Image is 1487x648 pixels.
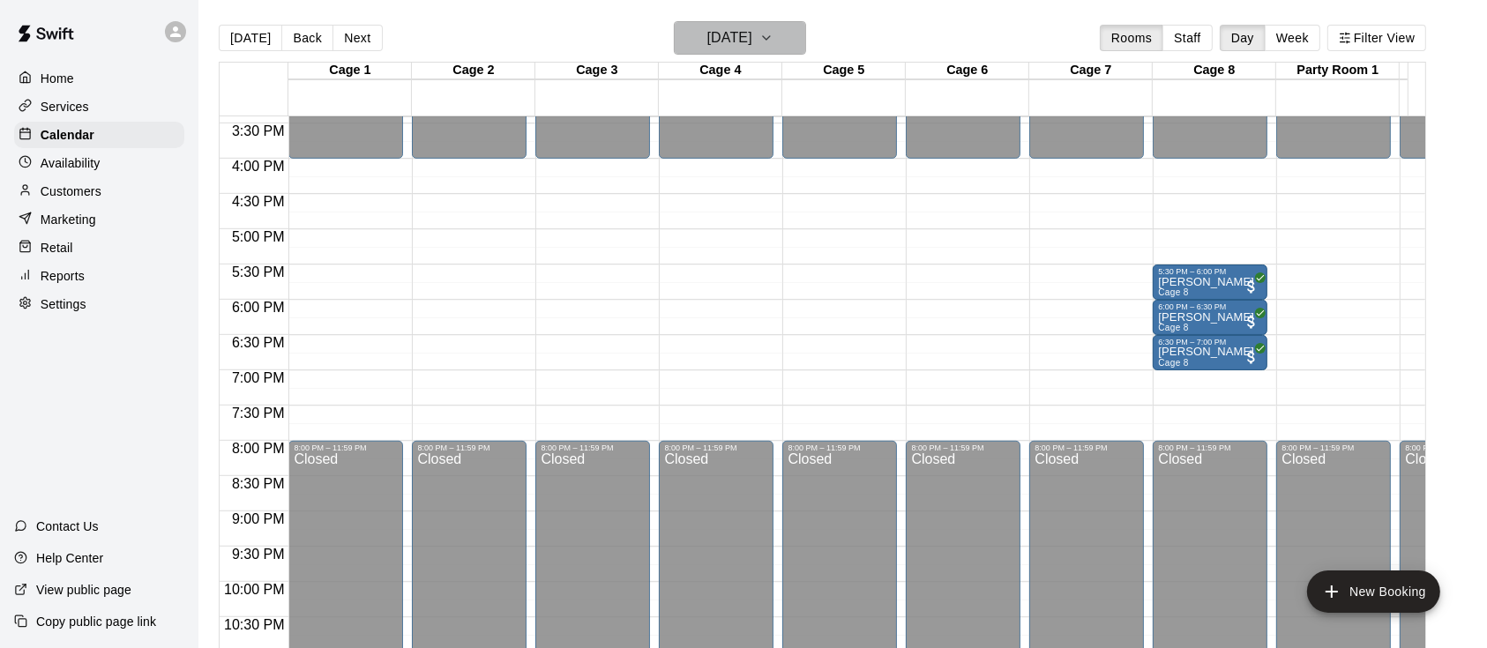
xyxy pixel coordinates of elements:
p: Services [41,98,89,115]
p: Home [41,70,74,87]
div: Cage 2 [412,63,535,79]
button: add [1307,570,1440,613]
span: 5:00 PM [228,229,289,244]
div: 8:00 PM – 11:59 PM [1158,443,1262,452]
span: 10:30 PM [220,617,288,632]
div: Cage 8 [1153,63,1276,79]
div: Cage 5 [782,63,906,79]
button: Day [1220,25,1266,51]
div: 8:00 PM – 11:59 PM [664,443,768,452]
span: 5:30 PM [228,264,289,279]
div: Party Room 1 [1276,63,1400,79]
a: Home [14,65,184,92]
span: 9:00 PM [228,511,289,526]
span: All customers have paid [1243,348,1260,366]
div: 8:00 PM – 11:59 PM [1035,443,1139,452]
div: Cage 7 [1029,63,1153,79]
h6: [DATE] [707,26,752,50]
span: 3:30 PM [228,123,289,138]
p: Reports [41,267,85,285]
span: 9:30 PM [228,547,289,562]
p: View public page [36,581,131,599]
span: Cage 8 [1158,358,1188,368]
p: Marketing [41,211,96,228]
div: 6:00 PM – 6:30 PM: Kyle Dreger [1153,300,1267,335]
button: Back [281,25,333,51]
a: Availability [14,150,184,176]
a: Settings [14,291,184,317]
a: Customers [14,178,184,205]
div: 5:30 PM – 6:00 PM [1158,267,1262,276]
button: Rooms [1100,25,1163,51]
button: Next [333,25,382,51]
span: 6:30 PM [228,335,289,350]
a: Calendar [14,122,184,148]
p: Contact Us [36,518,99,535]
button: Filter View [1327,25,1426,51]
button: [DATE] [674,21,806,55]
span: 8:00 PM [228,441,289,456]
div: 8:00 PM – 11:59 PM [1282,443,1386,452]
span: All customers have paid [1243,313,1260,331]
button: Week [1265,25,1320,51]
p: Retail [41,239,73,257]
span: 8:30 PM [228,476,289,491]
a: Retail [14,235,184,261]
div: 6:30 PM – 7:00 PM [1158,338,1262,346]
p: Availability [41,154,101,172]
div: Cage 1 [288,63,412,79]
div: Cage 3 [535,63,659,79]
div: 8:00 PM – 11:59 PM [417,443,521,452]
a: Reports [14,263,184,289]
div: Cage 6 [906,63,1029,79]
span: 7:00 PM [228,370,289,385]
span: Cage 8 [1158,323,1188,332]
span: 4:30 PM [228,194,289,209]
button: Staff [1162,25,1213,51]
p: Customers [41,182,101,200]
div: 6:30 PM – 7:00 PM: Kyle Dreger [1153,335,1267,370]
span: Cage 8 [1158,287,1188,297]
div: 6:00 PM – 6:30 PM [1158,302,1262,311]
button: [DATE] [219,25,282,51]
p: Settings [41,295,86,313]
span: 10:00 PM [220,582,288,597]
p: Help Center [36,549,103,567]
div: Cage 4 [659,63,782,79]
div: 8:00 PM – 11:59 PM [788,443,892,452]
span: 6:00 PM [228,300,289,315]
div: 8:00 PM – 11:59 PM [294,443,398,452]
div: 5:30 PM – 6:00 PM: Kyle Dreger [1153,264,1267,300]
span: All customers have paid [1243,278,1260,295]
a: Services [14,93,184,120]
span: 7:30 PM [228,406,289,421]
p: Calendar [41,126,94,144]
div: 8:00 PM – 11:59 PM [911,443,1015,452]
p: Copy public page link [36,613,156,630]
div: 8:00 PM – 11:59 PM [541,443,645,452]
span: 4:00 PM [228,159,289,174]
a: Marketing [14,206,184,233]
